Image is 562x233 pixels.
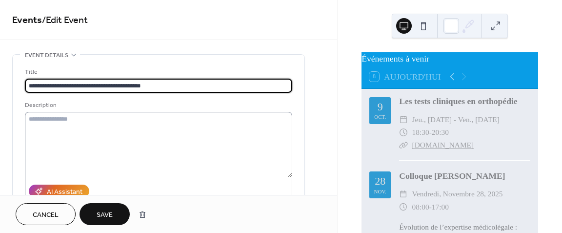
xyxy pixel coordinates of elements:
span: / Edit Event [42,11,88,30]
span: - [429,201,432,213]
div: 9 [378,102,383,112]
span: 20:30 [432,126,449,139]
span: Save [97,210,113,220]
span: - [429,126,432,139]
span: Cancel [33,210,59,220]
span: Event details [25,50,68,61]
div: 28 [375,176,385,187]
span: 08:00 [412,201,429,213]
div: oct. [374,114,386,120]
button: Save [80,203,130,225]
div: Title [25,67,290,77]
div: ​ [399,139,408,151]
div: nov. [374,189,386,194]
span: 18:30 [412,126,429,139]
div: AI Assistant [47,187,82,197]
div: ​ [399,201,408,213]
div: Colloque [PERSON_NAME] [399,169,530,182]
div: Événements à venir [361,52,538,65]
a: Events [12,11,42,30]
a: Les tests cliniques en orthopédie [399,96,517,106]
div: ​ [399,126,408,139]
span: vendredi, novembre 28, 2025 [412,188,503,200]
div: ​ [399,113,408,126]
span: jeu., [DATE] - ven., [DATE] [412,113,500,126]
div: Description [25,100,290,110]
a: [DOMAIN_NAME] [412,141,474,149]
div: ​ [399,188,408,200]
button: AI Assistant [29,185,89,198]
button: Cancel [16,203,76,225]
span: 17:00 [432,201,449,213]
